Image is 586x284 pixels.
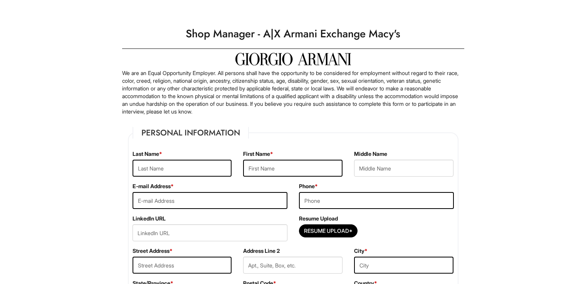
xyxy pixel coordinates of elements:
input: Street Address [133,257,232,274]
input: Last Name [133,160,232,177]
label: E-mail Address [133,182,174,190]
input: E-mail Address [133,192,287,209]
input: Middle Name [354,160,453,177]
input: Phone [299,192,454,209]
input: Apt., Suite, Box, etc. [243,257,343,274]
p: We are an Equal Opportunity Employer. All persons shall have the opportunity to be considered for... [122,69,464,115]
label: First Name [243,150,273,158]
input: LinkedIn URL [133,224,287,241]
h1: Shop Manager - A|X Armani Exchange Macy's [118,23,468,45]
img: Giorgio Armani [235,53,351,65]
label: City [354,247,368,255]
legend: Personal Information [133,127,249,139]
label: Resume Upload [299,215,338,222]
label: Middle Name [354,150,387,158]
label: LinkedIn URL [133,215,166,222]
input: First Name [243,160,343,177]
label: Phone [299,182,318,190]
button: Resume Upload*Resume Upload* [299,224,358,237]
label: Street Address [133,247,173,255]
input: City [354,257,453,274]
label: Address Line 2 [243,247,280,255]
label: Last Name [133,150,162,158]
